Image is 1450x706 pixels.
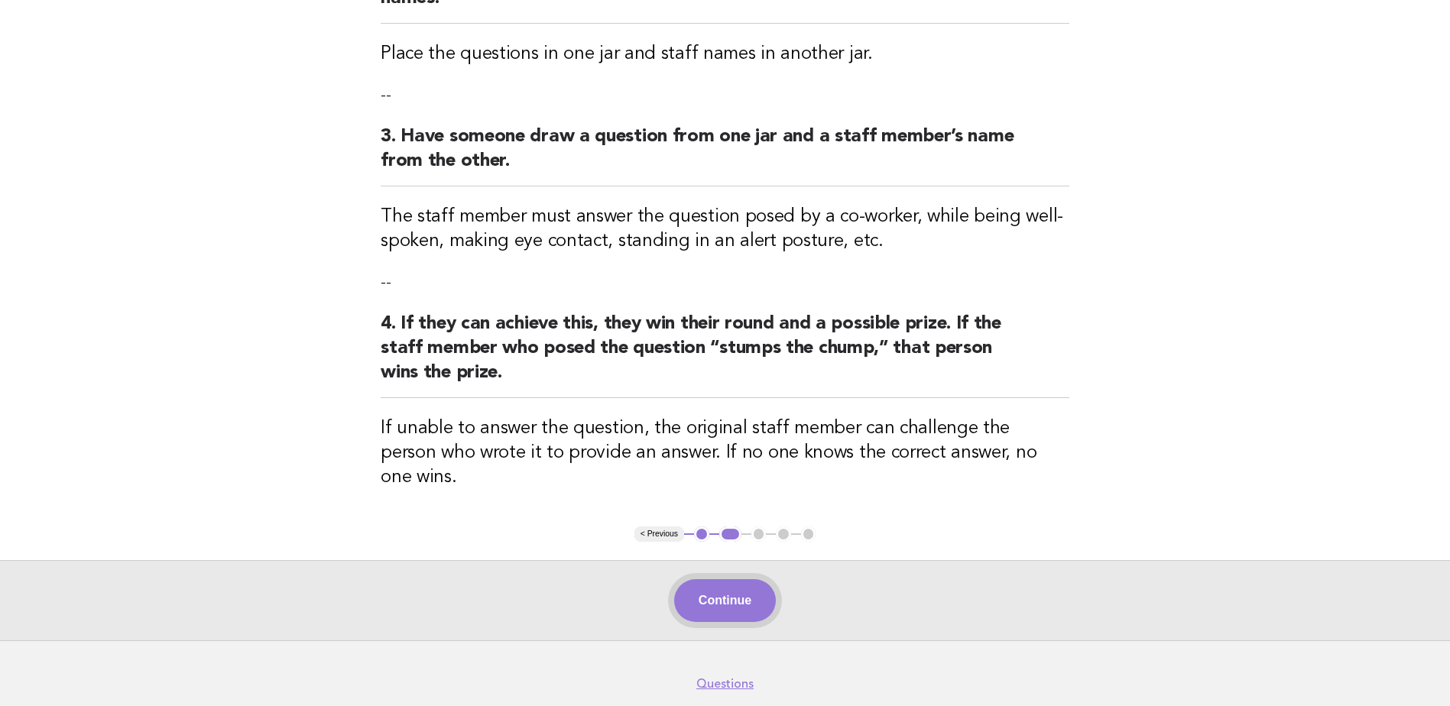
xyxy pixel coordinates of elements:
[381,42,1069,66] h3: Place the questions in one jar and staff names in another jar.
[674,579,776,622] button: Continue
[381,205,1069,254] h3: The staff member must answer the question posed by a co-worker, while being well-spoken, making e...
[381,125,1069,186] h2: 3. Have someone draw a question from one jar and a staff member’s name from the other.
[719,526,741,542] button: 2
[634,526,684,542] button: < Previous
[381,85,1069,106] p: --
[381,416,1069,490] h3: If unable to answer the question, the original staff member can challenge the person who wrote it...
[696,676,754,691] a: Questions
[694,526,709,542] button: 1
[381,272,1069,293] p: --
[381,312,1069,398] h2: 4. If they can achieve this, they win their round and a possible prize. If the staff member who p...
